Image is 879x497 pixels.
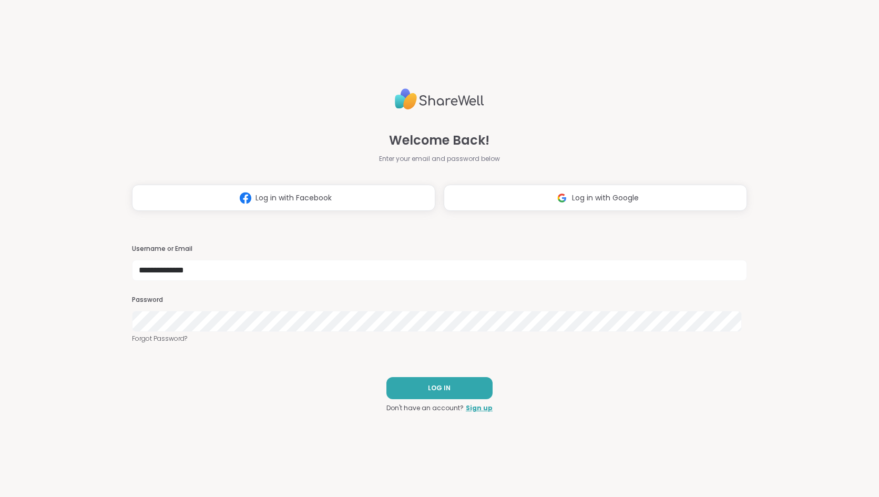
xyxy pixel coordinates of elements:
[132,245,747,253] h3: Username or Email
[132,296,747,305] h3: Password
[379,154,500,164] span: Enter your email and password below
[386,377,493,399] button: LOG IN
[395,84,484,114] img: ShareWell Logo
[132,185,435,211] button: Log in with Facebook
[572,192,639,204] span: Log in with Google
[389,131,489,150] span: Welcome Back!
[255,192,332,204] span: Log in with Facebook
[466,403,493,413] a: Sign up
[428,383,451,393] span: LOG IN
[236,188,255,208] img: ShareWell Logomark
[444,185,747,211] button: Log in with Google
[552,188,572,208] img: ShareWell Logomark
[132,334,747,343] a: Forgot Password?
[386,403,464,413] span: Don't have an account?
